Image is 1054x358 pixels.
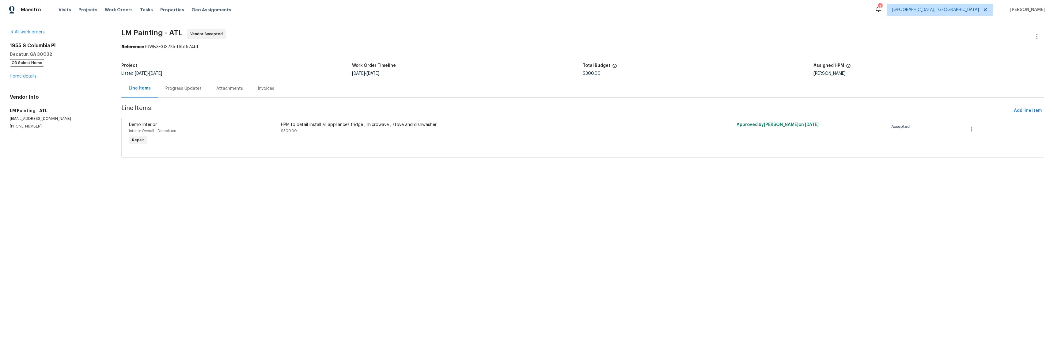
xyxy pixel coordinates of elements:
span: - [135,71,162,76]
h5: Decatur, GA 30032 [10,51,107,57]
span: Listed [121,71,162,76]
h5: Assigned HPM [813,63,844,68]
span: [DATE] [805,123,819,127]
a: Home details [10,74,36,78]
div: Progress Updates [165,86,202,92]
div: PJWBXF3J37K5-f6bf574bf [121,44,1044,50]
h5: Total Budget [583,63,610,68]
span: [GEOGRAPHIC_DATA], [GEOGRAPHIC_DATA] [892,7,979,13]
div: Invoices [258,86,274,92]
span: Repair [130,137,146,143]
span: LM Painting - ATL [121,29,182,36]
span: - [352,71,379,76]
p: [EMAIL_ADDRESS][DOMAIN_NAME] [10,116,107,121]
div: [PERSON_NAME] [813,71,1044,76]
span: Projects [78,7,97,13]
span: [DATE] [352,71,365,76]
span: Demo Interior [129,123,157,127]
span: [DATE] [366,71,379,76]
span: The total cost of line items that have been proposed by Opendoor. This sum includes line items th... [612,63,617,71]
span: Approved by [PERSON_NAME] on [737,123,819,127]
h2: 1955 S Columbia Pl [10,43,107,49]
span: Tasks [140,8,153,12]
b: Reference: [121,45,144,49]
span: [DATE] [135,71,148,76]
span: Accepted [891,124,912,130]
span: Add line item [1014,107,1042,115]
h5: Project [121,63,137,68]
span: Visits [59,7,71,13]
span: Properties [160,7,184,13]
button: Add line item [1011,105,1044,116]
p: [PHONE_NUMBER] [10,124,107,129]
span: $300.00 [281,129,297,133]
span: Interior Overall - Demolition [129,129,176,133]
span: Geo Assignments [191,7,231,13]
h4: Vendor Info [10,94,107,100]
span: Vendor Accepted [190,31,225,37]
div: Attachments [216,86,243,92]
span: [PERSON_NAME] [1008,7,1045,13]
h5: LM Painting - ATL [10,108,107,114]
span: Work Orders [105,7,133,13]
span: OD Select Home [10,59,44,67]
div: 1 [878,4,882,10]
span: Maestro [21,7,41,13]
span: Line Items [121,105,1011,116]
span: [DATE] [149,71,162,76]
span: The hpm assigned to this work order. [846,63,851,71]
h5: Work Order Timeline [352,63,396,68]
div: Line Items [129,85,151,91]
a: All work orders [10,30,45,34]
span: $300.00 [583,71,601,76]
div: HPM to detail Install all appliances fridge , microwave , stove and dishwasher [281,122,657,128]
